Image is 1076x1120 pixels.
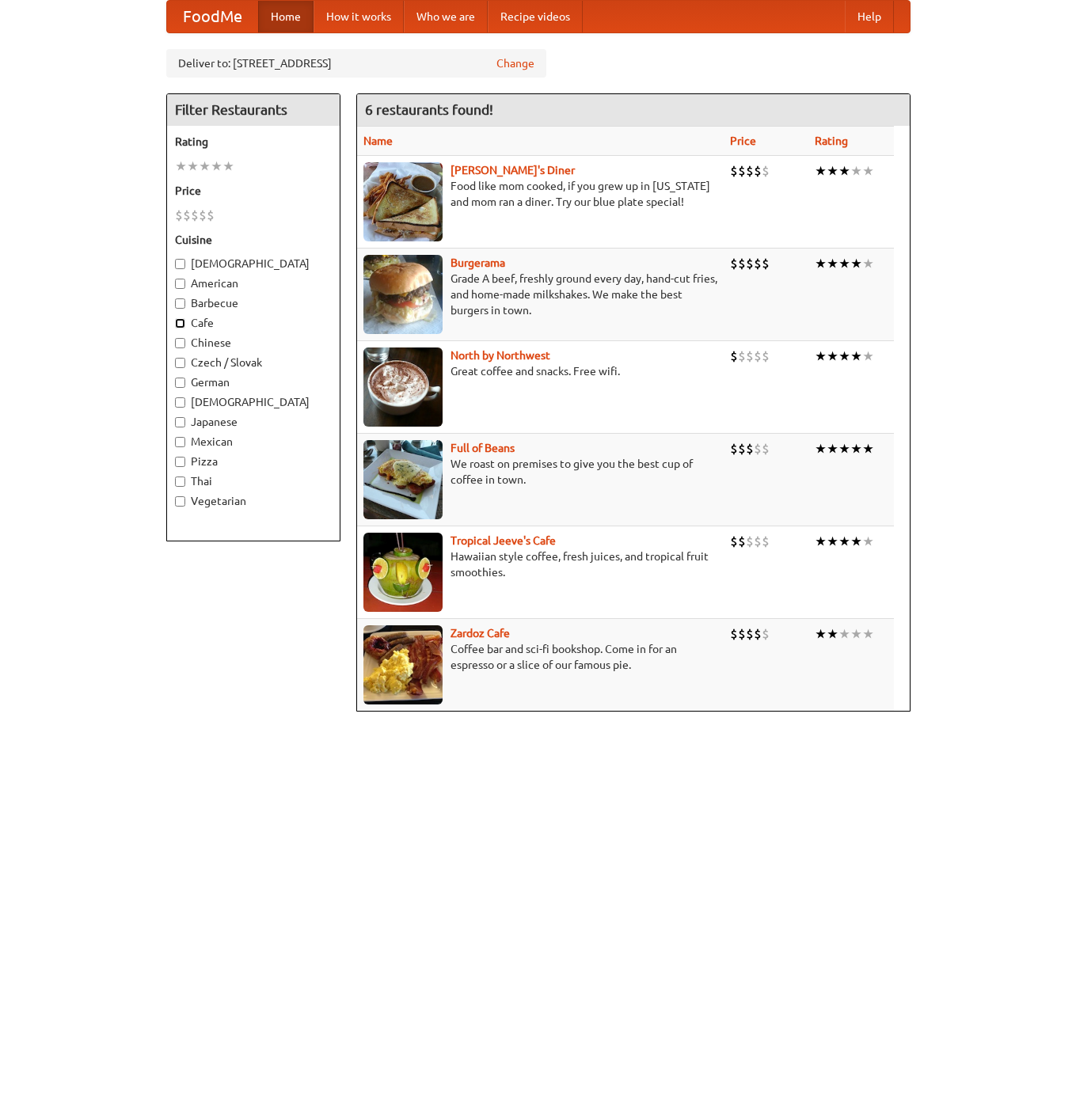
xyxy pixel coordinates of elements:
[175,378,185,388] input: German
[451,534,556,547] a: Tropical Jeeve's Cafe
[746,440,754,457] li: $
[175,496,185,507] input: Vegetarian
[222,158,234,175] li: ★
[175,414,332,430] label: Japanese
[746,255,754,272] li: $
[862,255,874,272] li: ★
[451,349,550,362] a: North by Northwest
[838,162,850,180] li: ★
[815,533,827,550] li: ★
[175,256,332,271] label: [DEMOGRAPHIC_DATA]
[862,347,874,365] li: ★
[738,440,746,457] li: $
[363,162,443,241] img: sallys.jpg
[175,417,185,427] input: Japanese
[404,1,488,32] a: Who we are
[363,271,717,318] p: Grade A beef, freshly ground every day, hand-cut fries, and home-made milkshakes. We make the bes...
[762,255,770,272] li: $
[738,625,746,643] li: $
[451,164,575,177] a: [PERSON_NAME]'s Diner
[850,162,862,180] li: ★
[175,315,332,331] label: Cafe
[762,347,770,365] li: $
[754,347,762,365] li: $
[175,338,185,348] input: Chinese
[738,162,746,180] li: $
[258,1,314,32] a: Home
[746,533,754,550] li: $
[850,440,862,457] li: ★
[746,162,754,180] li: $
[850,625,862,643] li: ★
[838,625,850,643] li: ★
[167,1,258,32] a: FoodMe
[762,440,770,457] li: $
[738,347,746,365] li: $
[175,358,185,368] input: Czech / Slovak
[199,158,211,175] li: ★
[827,533,838,550] li: ★
[730,347,738,365] li: $
[365,102,493,117] ng-pluralize: 6 restaurants found!
[862,162,874,180] li: ★
[363,178,717,210] p: Food like mom cooked, if you grew up in [US_STATE] and mom ran a diner. Try our blue plate special!
[175,207,183,224] li: $
[838,533,850,550] li: ★
[175,434,332,450] label: Mexican
[762,625,770,643] li: $
[730,625,738,643] li: $
[175,437,185,447] input: Mexican
[862,440,874,457] li: ★
[815,255,827,272] li: ★
[827,347,838,365] li: ★
[730,440,738,457] li: $
[175,454,332,469] label: Pizza
[175,275,332,291] label: American
[827,625,838,643] li: ★
[815,347,827,365] li: ★
[175,158,187,175] li: ★
[451,627,510,640] a: Zardoz Cafe
[862,625,874,643] li: ★
[175,183,332,199] h5: Price
[496,55,534,71] a: Change
[175,318,185,328] input: Cafe
[175,394,332,410] label: [DEMOGRAPHIC_DATA]
[363,440,443,519] img: beans.jpg
[363,255,443,334] img: burgerama.jpg
[175,457,185,467] input: Pizza
[207,207,215,224] li: $
[175,476,185,487] input: Thai
[363,625,443,704] img: zardoz.jpg
[175,493,332,509] label: Vegetarian
[754,533,762,550] li: $
[211,158,222,175] li: ★
[754,255,762,272] li: $
[451,256,505,269] a: Burgerama
[451,442,515,454] a: Full of Beans
[175,335,332,351] label: Chinese
[850,255,862,272] li: ★
[815,135,848,147] a: Rating
[363,347,443,427] img: north.jpg
[862,533,874,550] li: ★
[363,135,393,147] a: Name
[730,162,738,180] li: $
[738,533,746,550] li: $
[187,158,199,175] li: ★
[314,1,404,32] a: How it works
[754,625,762,643] li: $
[175,355,332,370] label: Czech / Slovak
[746,347,754,365] li: $
[175,374,332,390] label: German
[175,298,185,309] input: Barbecue
[746,625,754,643] li: $
[838,347,850,365] li: ★
[175,279,185,289] input: American
[850,533,862,550] li: ★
